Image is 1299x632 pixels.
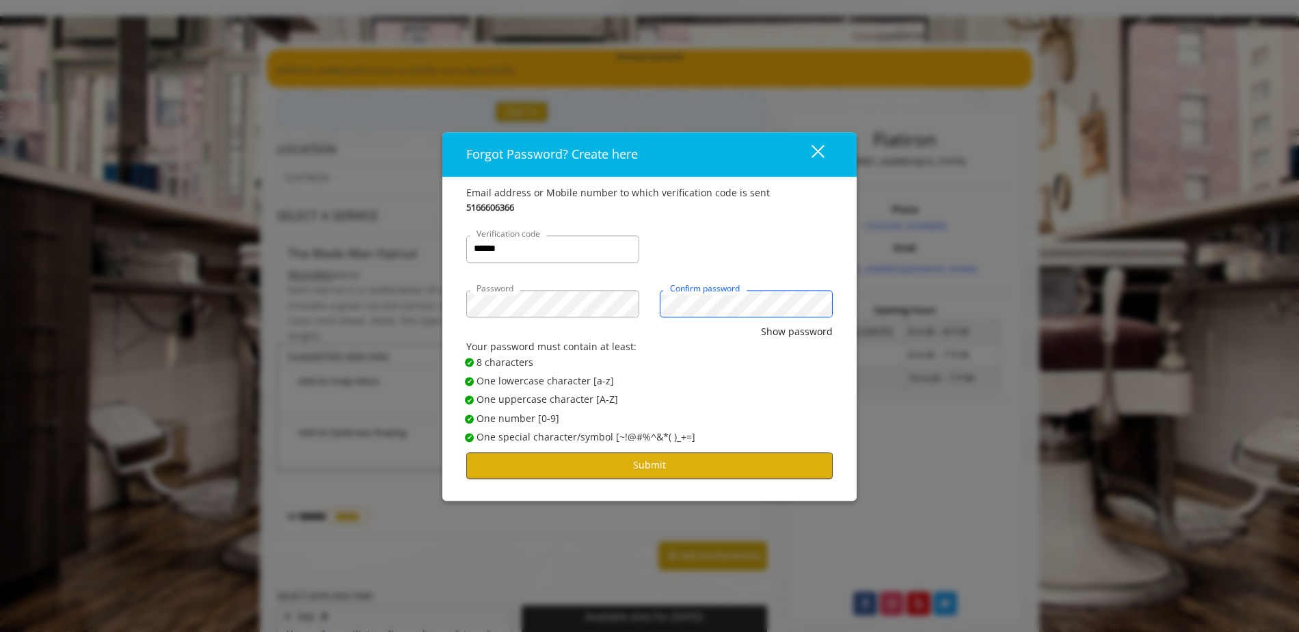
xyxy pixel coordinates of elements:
[470,282,520,295] label: Password
[470,227,547,240] label: Verification code
[467,376,472,387] span: ✔
[796,144,823,165] div: close dialog
[466,340,833,355] div: Your password must contain at least:
[477,373,614,389] span: One lowercase character [a-z]
[467,395,472,406] span: ✔
[467,413,472,424] span: ✔
[786,140,833,168] button: close dialog
[467,432,472,443] span: ✔
[466,452,833,479] button: Submit
[466,200,514,215] b: 5166606366
[477,393,618,408] span: One uppercase character [A-Z]
[761,324,833,339] button: Show password
[660,290,833,317] input: Confirm password
[477,411,559,426] span: One number [0-9]
[466,185,833,200] div: Email address or Mobile number to which verification code is sent
[466,235,639,263] input: Verification code
[466,290,639,317] input: Password
[467,357,472,368] span: ✔
[477,430,695,445] span: One special character/symbol [~!@#%^&*( )_+=]
[477,355,533,370] span: 8 characters
[466,146,638,162] span: Forgot Password? Create here
[663,282,747,295] label: Confirm password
